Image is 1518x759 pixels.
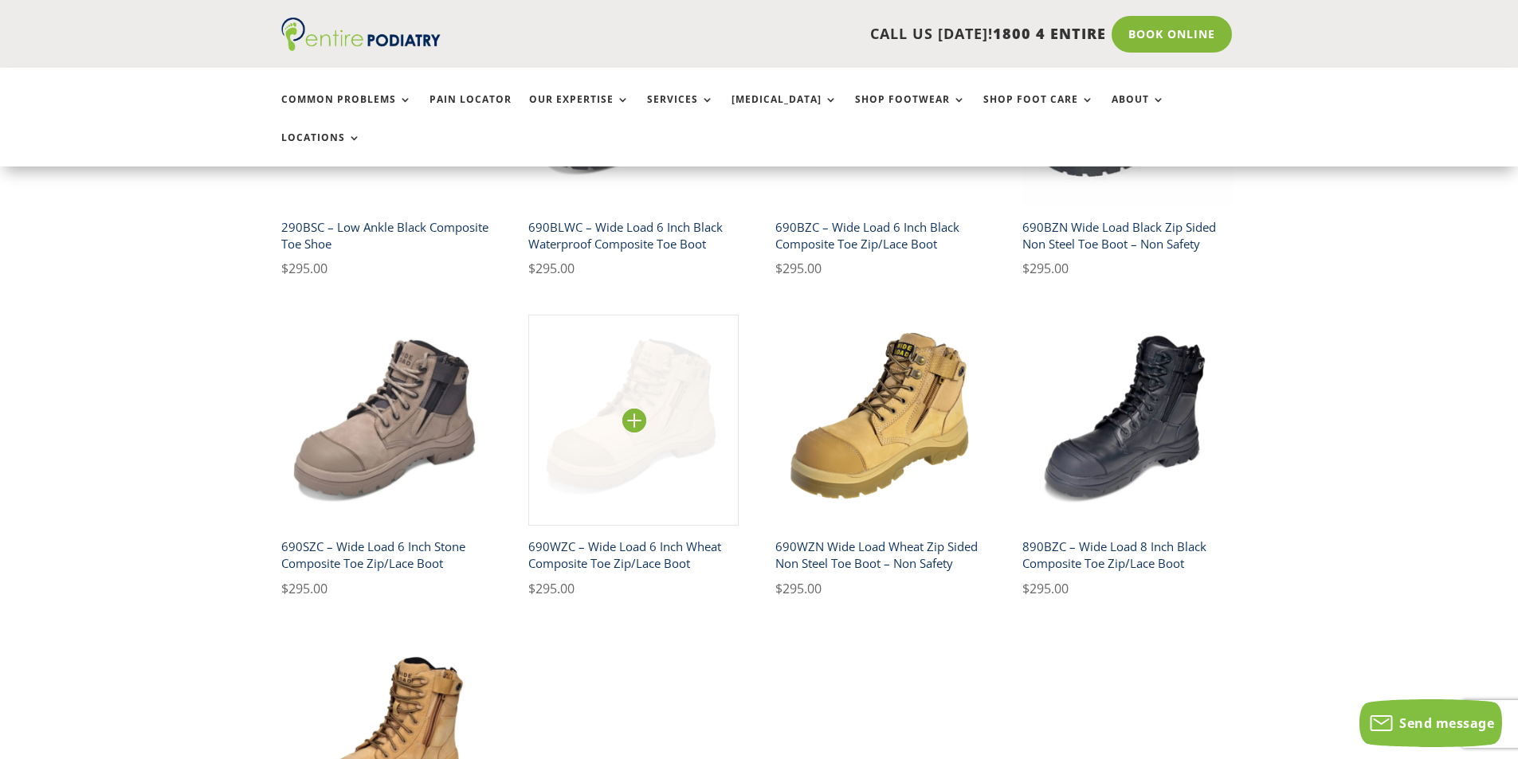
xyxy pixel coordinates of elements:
span: Send message [1399,714,1494,732]
a: 690WZC wide load safety boot composite toe wheat690WZC – Wide Load 6 Inch Wheat Composite Toe Zip... [528,315,739,599]
span: $ [1022,260,1030,277]
button: Send message [1359,699,1502,747]
h2: 690WZC – Wide Load 6 Inch Wheat Composite Toe Zip/Lace Boot [528,533,739,578]
a: About [1112,94,1165,128]
h2: 690BZN Wide Load Black Zip Sided Non Steel Toe Boot – Non Safety [1022,213,1234,258]
h2: 690SZC – Wide Load 6 Inch Stone Composite Toe Zip/Lace Boot [281,533,492,578]
h2: 290BSC – Low Ankle Black Composite Toe Shoe [281,213,492,258]
bdi: 295.00 [775,260,822,277]
a: Services [647,94,714,128]
span: $ [775,580,783,597]
bdi: 295.00 [528,580,575,597]
a: 890BZC wide load safety boot composite toe black890BZC – Wide Load 8 Inch Black Composite Toe Zip... [1022,315,1234,599]
span: $ [528,580,535,597]
a: Book Online [1112,16,1232,53]
img: 690WZC wide load safety boot composite toe wheat [528,315,739,526]
span: $ [281,260,288,277]
bdi: 295.00 [775,580,822,597]
a: Wide Load non steele toe boot wheat nubuck690WZN Wide Load Wheat Zip Sided Non Steel Toe Boot – N... [775,315,987,599]
img: Wide Load non steele toe boot wheat nubuck [775,315,987,526]
h2: 690BZC – Wide Load 6 Inch Black Composite Toe Zip/Lace Boot [775,213,987,258]
span: $ [281,580,288,597]
span: $ [528,260,535,277]
a: Entire Podiatry [281,38,441,54]
a: [MEDICAL_DATA] [732,94,837,128]
img: logo (1) [281,18,441,51]
img: 890BZC wide load safety boot composite toe black [1022,315,1234,526]
bdi: 295.00 [281,260,328,277]
bdi: 295.00 [1022,580,1069,597]
a: 690SZC wide load safety boot composite toe stone690SZC – Wide Load 6 Inch Stone Composite Toe Zip... [281,315,492,599]
bdi: 295.00 [528,260,575,277]
bdi: 295.00 [1022,260,1069,277]
span: 1800 4 ENTIRE [993,24,1106,43]
span: $ [775,260,783,277]
span: $ [1022,580,1030,597]
a: Locations [281,132,361,166]
a: Common Problems [281,94,412,128]
a: Pain Locator [430,94,512,128]
a: Shop Foot Care [983,94,1094,128]
a: Shop Footwear [855,94,966,128]
p: CALL US [DATE]! [502,24,1106,45]
a: Our Expertise [529,94,630,128]
h2: 690BLWC – Wide Load 6 Inch Black Waterproof Composite Toe Boot [528,213,739,258]
h2: 890BZC – Wide Load 8 Inch Black Composite Toe Zip/Lace Boot [1022,533,1234,578]
img: 690SZC wide load safety boot composite toe stone [281,315,492,526]
bdi: 295.00 [281,580,328,597]
h2: 690WZN Wide Load Wheat Zip Sided Non Steel Toe Boot – Non Safety [775,533,987,578]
